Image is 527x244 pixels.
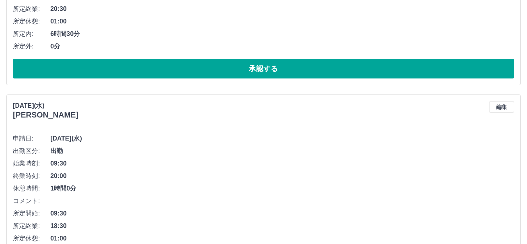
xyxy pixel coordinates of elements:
span: 所定開始: [13,209,50,218]
span: 終業時刻: [13,171,50,181]
span: 01:00 [50,17,514,26]
span: 所定終業: [13,4,50,14]
button: 編集 [489,101,514,113]
span: 申請日: [13,134,50,143]
span: 休憩時間: [13,184,50,193]
span: [DATE](水) [50,134,514,143]
span: 始業時刻: [13,159,50,168]
span: 所定外: [13,42,50,51]
span: 所定終業: [13,221,50,231]
span: 01:00 [50,234,514,243]
button: 承認する [13,59,514,78]
span: 1時間0分 [50,184,514,193]
span: 18:30 [50,221,514,231]
span: 6時間30分 [50,29,514,39]
p: [DATE](水) [13,101,79,110]
h3: [PERSON_NAME] [13,110,79,119]
span: 0分 [50,42,514,51]
span: 20:00 [50,171,514,181]
span: 09:30 [50,209,514,218]
span: 09:30 [50,159,514,168]
span: コメント: [13,196,50,206]
span: 所定休憩: [13,17,50,26]
span: 出勤区分: [13,146,50,156]
span: 所定休憩: [13,234,50,243]
span: 20:30 [50,4,514,14]
span: 出勤 [50,146,514,156]
span: 所定内: [13,29,50,39]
